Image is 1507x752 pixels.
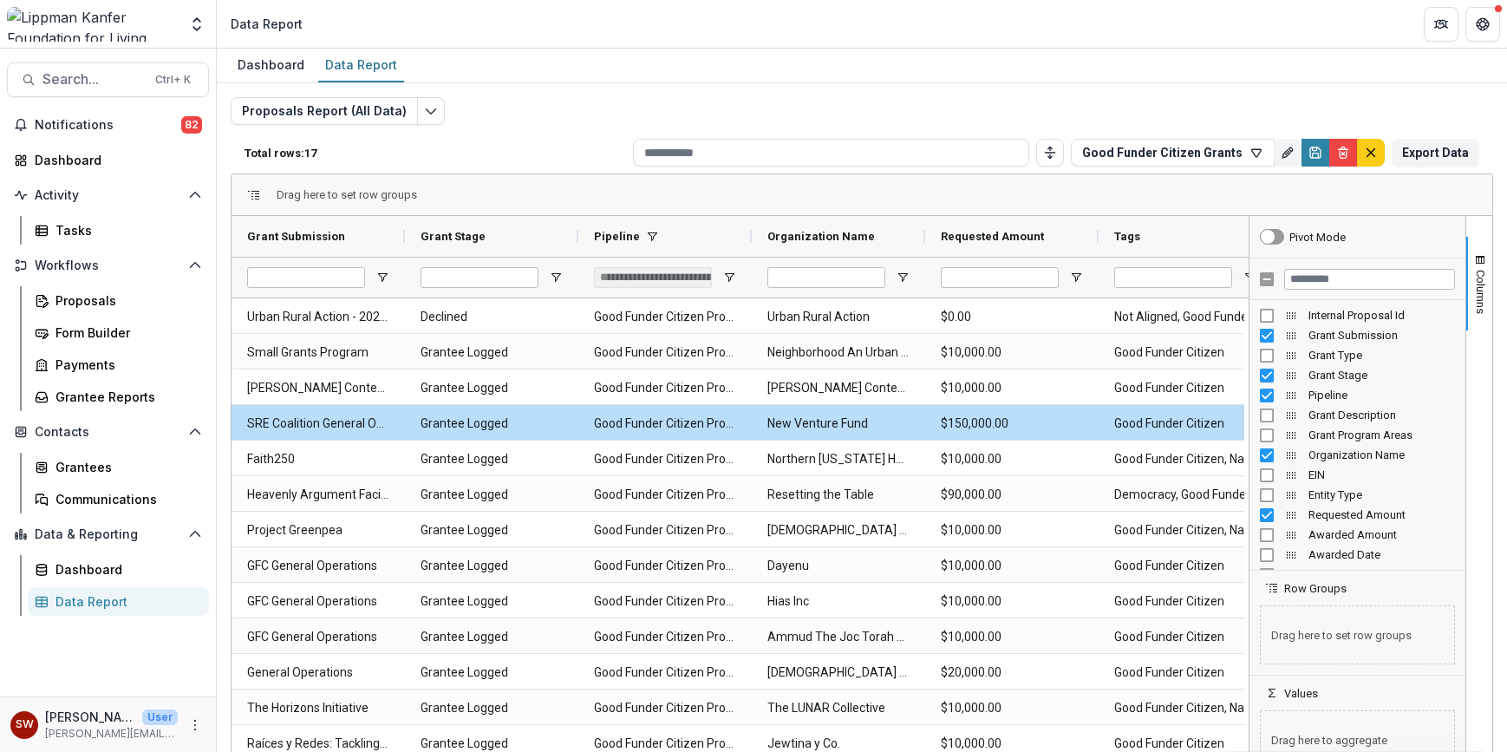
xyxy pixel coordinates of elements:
[1114,230,1140,243] span: Tags
[421,299,563,335] span: Declined
[55,458,195,476] div: Grantees
[594,619,736,655] span: Good Funder Citizen Process
[1114,619,1256,655] span: Good Funder Citizen
[7,111,209,139] button: Notifications82
[45,708,135,726] p: [PERSON_NAME]
[1243,271,1256,284] button: Open Filter Menu
[247,299,389,335] span: Urban Rural Action - 2025 - GFC Grantee Logged Form
[1274,139,1301,167] button: Rename
[594,441,736,477] span: Good Funder Citizen Process
[1308,409,1455,422] span: Grant Description
[767,690,910,726] span: The LUNAR Collective
[231,15,303,33] div: Data Report
[55,490,195,508] div: Communications
[28,555,209,584] a: Dashboard
[421,230,486,243] span: Grant Stage
[1114,299,1256,335] span: Not Aligned, Good Funder Citizen
[181,116,202,134] span: 82
[1308,528,1455,541] span: Awarded Amount
[1249,385,1465,405] div: Pipeline Column
[594,406,736,441] span: Good Funder Citizen Process
[421,548,563,584] span: Grantee Logged
[318,49,404,82] a: Data Report
[421,619,563,655] span: Grantee Logged
[247,513,389,548] span: Project Greenpea
[35,527,181,542] span: Data & Reporting
[594,584,736,619] span: Good Funder Citizen Process
[1474,270,1487,314] span: Columns
[185,715,205,736] button: More
[35,188,181,203] span: Activity
[185,7,209,42] button: Open entity switcher
[55,291,195,310] div: Proposals
[1071,139,1275,167] button: Good Funder Citizen Grants
[231,52,311,77] div: Dashboard
[767,655,910,690] span: [DEMOGRAPHIC_DATA] of Color Initiative
[247,335,389,370] span: Small Grants Program
[247,370,389,406] span: [PERSON_NAME] Contemporary Israeli Art Fund Inc - 2025 - GFC Grantee Logged Form
[941,299,1083,335] span: $0.00
[767,619,910,655] span: Ammud The Joc Torah Academy Inc
[1249,595,1465,675] div: Row Groups
[594,477,736,513] span: Good Funder Citizen Process
[1114,441,1256,477] span: Good Funder Citizen, Nachshon
[7,7,178,42] img: Lippman Kanfer Foundation for Living Torah logo
[7,418,209,446] button: Open Contacts
[1114,406,1256,441] span: Good Funder Citizen
[1114,655,1256,690] span: Good Funder Citizen
[1357,139,1385,167] button: default
[1308,329,1455,342] span: Grant Submission
[1308,508,1455,521] span: Requested Amount
[594,335,736,370] span: Good Funder Citizen Process
[231,97,418,125] button: Proposals Report (All Data)
[767,548,910,584] span: Dayenu
[55,388,195,406] div: Grantee Reports
[1114,335,1256,370] span: Good Funder Citizen
[1308,428,1455,441] span: Grant Program Areas
[1284,687,1318,700] span: Values
[247,406,389,441] span: SRE Coalition General Operating
[767,406,910,441] span: New Venture Fund
[247,584,389,619] span: GFC General Operations
[594,370,736,406] span: Good Funder Citizen Process
[16,719,34,730] div: Samantha Carlin Willis
[35,118,181,133] span: Notifications
[55,221,195,239] div: Tasks
[1308,349,1455,362] span: Grant Type
[767,584,910,619] span: Hias Inc
[1308,448,1455,461] span: Organization Name
[941,267,1059,288] input: Requested Amount Filter Input
[28,453,209,481] a: Grantees
[1289,231,1346,244] div: Pivot Mode
[767,513,910,548] span: [DEMOGRAPHIC_DATA] Climate Trust Inc
[594,690,736,726] span: Good Funder Citizen Process
[1249,525,1465,545] div: Awarded Amount Column
[1249,405,1465,425] div: Grant Description Column
[421,477,563,513] span: Grantee Logged
[941,548,1083,584] span: $10,000.00
[231,49,311,82] a: Dashboard
[7,146,209,174] a: Dashboard
[421,513,563,548] span: Grantee Logged
[1301,139,1329,167] button: Save
[247,655,389,690] span: General Operations
[55,356,195,374] div: Payments
[941,230,1044,243] span: Requested Amount
[247,477,389,513] span: Heavenly Argument Faciltator Training
[55,592,195,611] div: Data Report
[318,52,404,77] div: Data Report
[594,548,736,584] span: Good Funder Citizen Process
[594,513,736,548] span: Good Funder Citizen Process
[1036,139,1064,167] button: Toggle auto height
[35,258,181,273] span: Workflows
[7,252,209,279] button: Open Workflows
[28,587,209,616] a: Data Report
[941,619,1083,655] span: $10,000.00
[767,441,910,477] span: Northern [US_STATE] Hebrew Congregation
[277,188,417,201] span: Drag here to set row groups
[247,690,389,726] span: The Horizons Initiative
[1249,305,1465,325] div: Internal Proposal Id Column
[594,230,640,243] span: Pipeline
[767,370,910,406] span: [PERSON_NAME] Contemporary Israeli Art Fund Inc
[1260,605,1455,664] span: Drag here to set row groups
